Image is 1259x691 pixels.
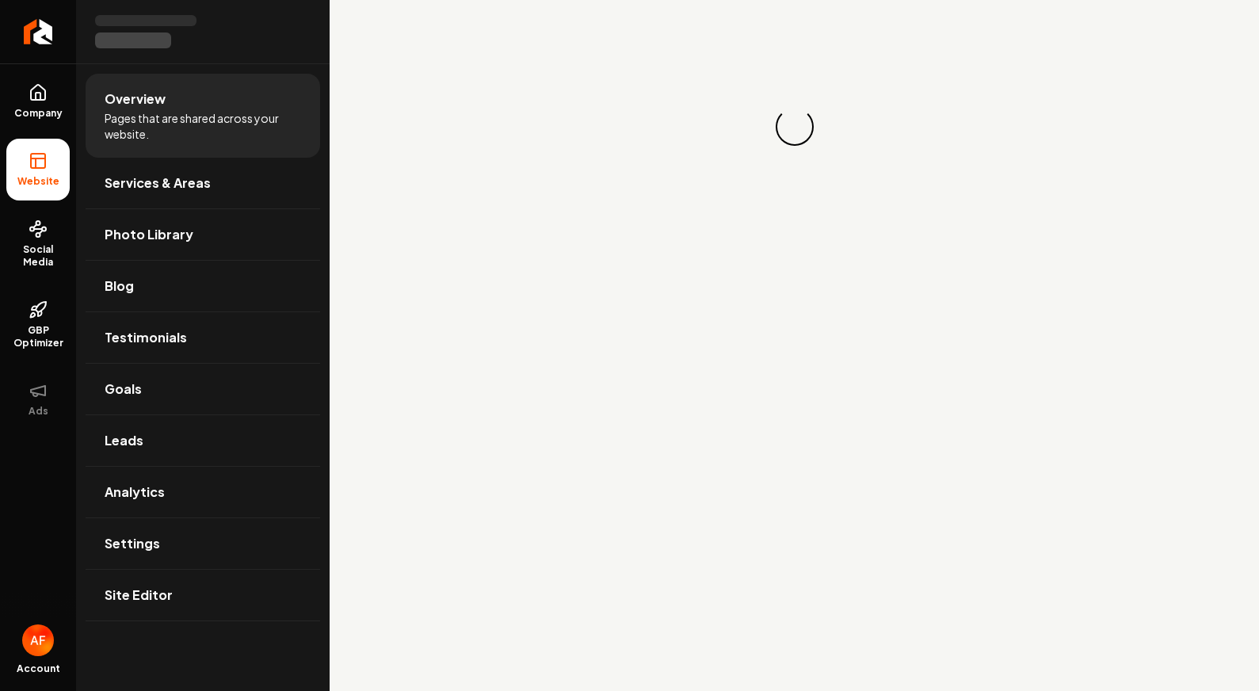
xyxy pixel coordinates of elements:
[22,624,54,656] button: Open user button
[22,624,54,656] img: Avan Fahimi
[24,19,53,44] img: Rebolt Logo
[86,312,320,363] a: Testimonials
[105,431,143,450] span: Leads
[22,405,55,418] span: Ads
[8,107,69,120] span: Company
[105,90,166,109] span: Overview
[17,662,60,675] span: Account
[105,110,301,142] span: Pages that are shared across your website.
[86,570,320,620] a: Site Editor
[6,368,70,430] button: Ads
[86,518,320,569] a: Settings
[86,158,320,208] a: Services & Areas
[105,328,187,347] span: Testimonials
[105,225,193,244] span: Photo Library
[6,243,70,269] span: Social Media
[6,324,70,349] span: GBP Optimizer
[86,415,320,466] a: Leads
[105,586,173,605] span: Site Editor
[86,364,320,414] a: Goals
[6,207,70,281] a: Social Media
[773,106,815,148] div: Loading
[86,209,320,260] a: Photo Library
[6,288,70,362] a: GBP Optimizer
[105,483,165,502] span: Analytics
[105,380,142,399] span: Goals
[105,534,160,553] span: Settings
[6,71,70,132] a: Company
[11,175,66,188] span: Website
[86,261,320,311] a: Blog
[105,277,134,296] span: Blog
[86,467,320,517] a: Analytics
[105,174,211,193] span: Services & Areas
